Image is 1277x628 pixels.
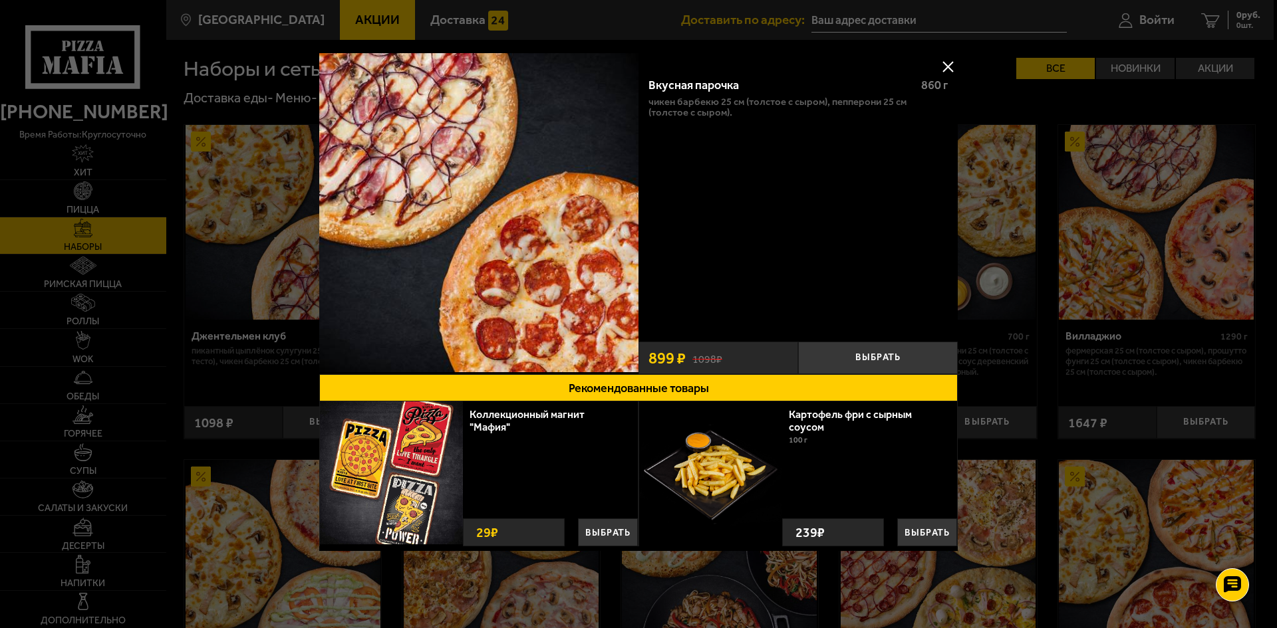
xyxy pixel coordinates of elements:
a: Коллекционный магнит "Мафия" [470,408,585,433]
s: 1098 ₽ [692,351,722,365]
span: 100 г [789,435,807,445]
span: 899 ₽ [648,350,686,366]
button: Выбрать [798,342,958,374]
a: Вкусная парочка [319,53,638,374]
img: Вкусная парочка [319,53,638,372]
p: Чикен Барбекю 25 см (толстое с сыром), Пепперони 25 см (толстое с сыром). [648,96,948,118]
button: Рекомендованные товары [319,374,958,401]
strong: 239 ₽ [792,519,828,546]
button: Выбрать [897,518,957,546]
button: Выбрать [578,518,638,546]
div: Вкусная парочка [648,78,910,93]
a: Картофель фри с сырным соусом [789,408,912,433]
strong: 29 ₽ [473,519,501,546]
span: 860 г [921,78,948,92]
